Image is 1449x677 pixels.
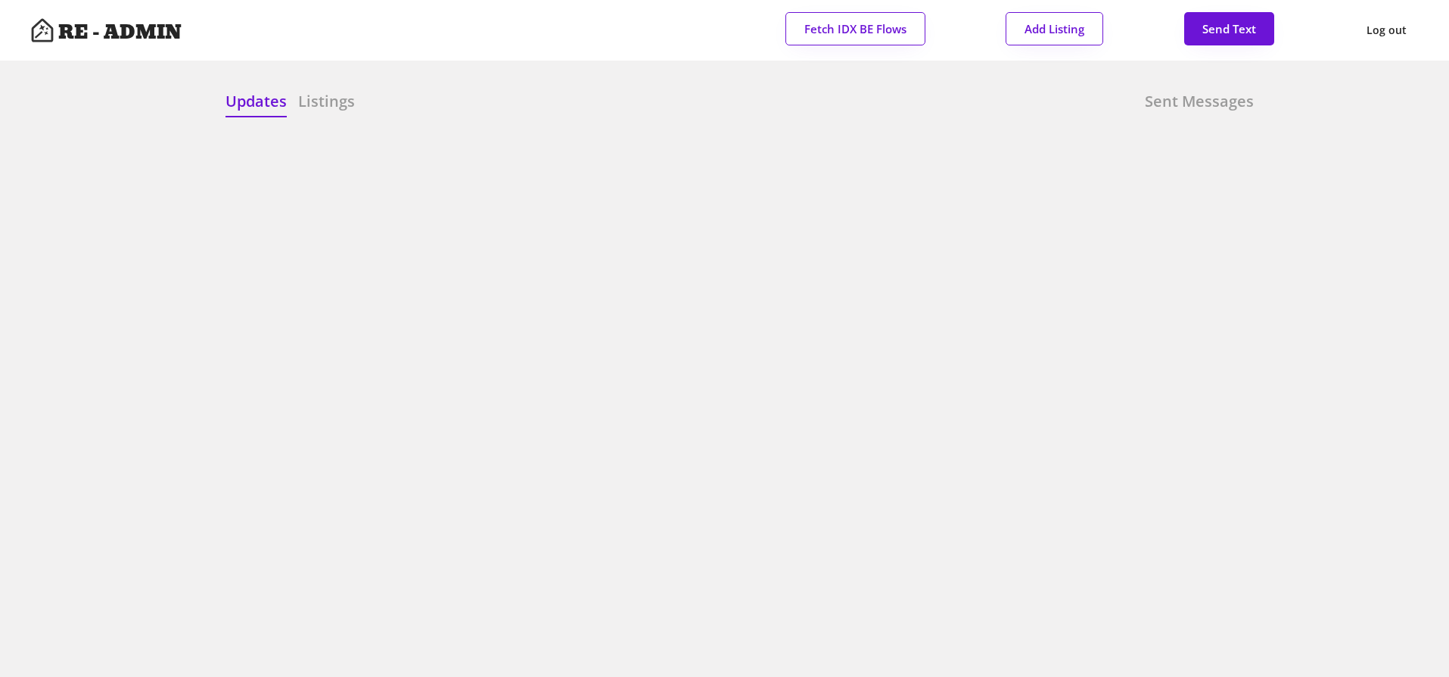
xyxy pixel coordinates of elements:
[58,23,182,42] h4: RE - ADMIN
[1354,13,1419,48] button: Log out
[1184,12,1274,45] button: Send Text
[785,12,925,45] button: Fetch IDX BE Flows
[298,91,355,112] h6: Listings
[1006,12,1103,45] button: Add Listing
[225,91,287,112] h6: Updates
[30,18,54,42] img: Artboard%201%20copy%203.svg
[1145,91,1254,112] h6: Sent Messages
